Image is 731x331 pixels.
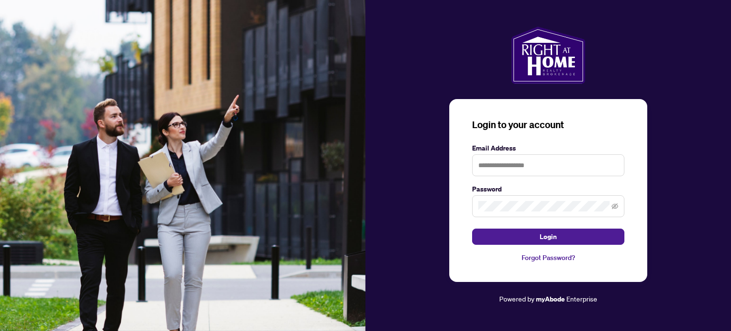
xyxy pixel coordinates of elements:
h3: Login to your account [472,118,624,131]
span: Powered by [499,294,534,303]
a: Forgot Password? [472,252,624,263]
label: Password [472,184,624,194]
span: Enterprise [566,294,597,303]
span: eye-invisible [612,203,618,210]
label: Email Address [472,143,624,153]
img: ma-logo [511,27,585,84]
a: myAbode [536,294,565,304]
button: Login [472,229,624,245]
span: Login [540,229,557,244]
